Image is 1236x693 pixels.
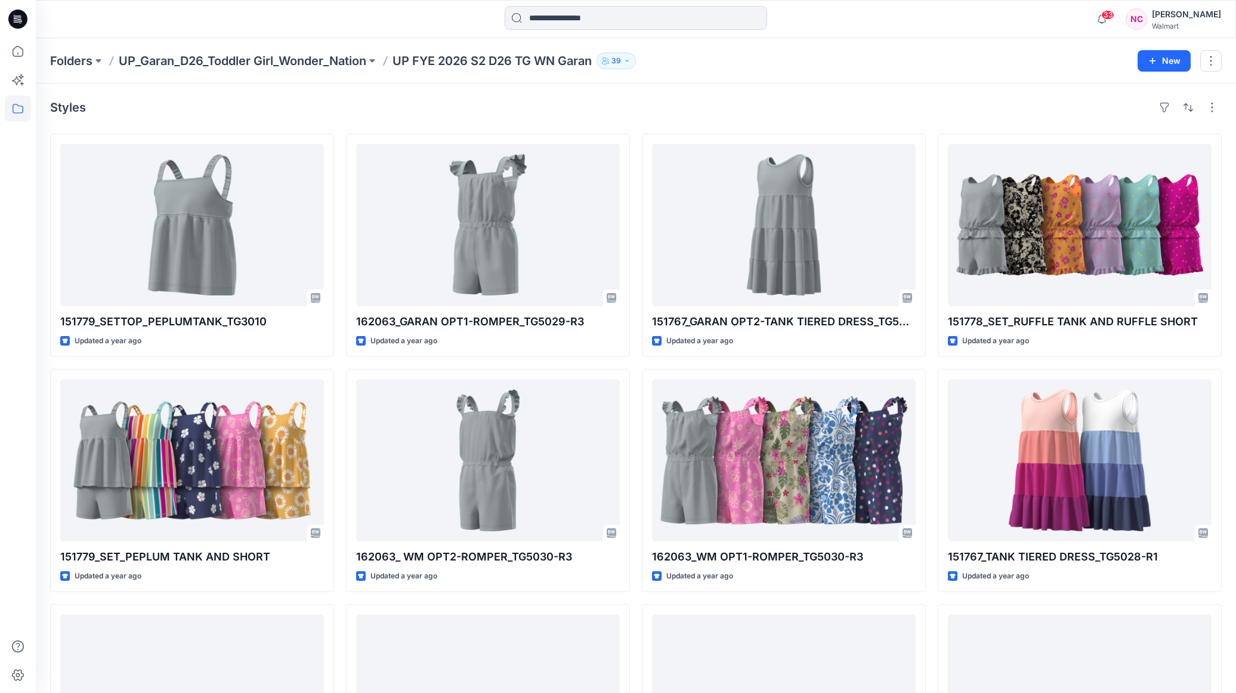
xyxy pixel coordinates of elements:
a: 151778_SET_RUFFLE TANK AND RUFFLE SHORT [948,144,1212,306]
h4: Styles [50,100,86,115]
a: UP_Garan_D26_Toddler Girl_Wonder_Nation [119,53,366,69]
p: Updated a year ago [962,570,1029,583]
a: Folders [50,53,92,69]
p: 162063_ WM OPT2-ROMPER_TG5030-R3 [356,549,620,565]
a: 151767_GARAN OPT2-TANK TIERED DRESS_TG5028-R2_7.24.24 [652,144,916,306]
p: Updated a year ago [962,335,1029,347]
button: 39 [597,53,636,69]
p: Updated a year ago [370,570,437,583]
div: Walmart [1152,21,1221,30]
span: 33 [1101,10,1114,20]
a: 162063_WM OPT1-ROMPER_TG5030-R3 [652,379,916,541]
a: 162063_ WM OPT2-ROMPER_TG5030-R3 [356,379,620,541]
div: [PERSON_NAME] [1152,7,1221,21]
p: 162063_WM OPT1-ROMPER_TG5030-R3 [652,549,916,565]
a: 151767_TANK TIERED DRESS_TG5028-R1 [948,379,1212,541]
p: Updated a year ago [75,335,141,347]
a: 151779_SET_PEPLUM TANK AND SHORT [60,379,324,541]
a: 151779_SETTOP_PEPLUMTANK_TG3010 [60,144,324,306]
a: 162063_GARAN OPT1-ROMPER_TG5029-R3 [356,144,620,306]
p: 162063_GARAN OPT1-ROMPER_TG5029-R3 [356,313,620,330]
p: Updated a year ago [370,335,437,347]
p: Updated a year ago [666,570,733,583]
div: NC [1126,8,1147,30]
p: 151779_SET_PEPLUM TANK AND SHORT [60,549,324,565]
button: New [1138,50,1191,72]
p: UP FYE 2026 S2 D26 TG WN Garan [393,53,592,69]
p: Updated a year ago [666,335,733,347]
p: Updated a year ago [75,570,141,583]
p: 39 [611,54,621,67]
p: 151778_SET_RUFFLE TANK AND RUFFLE SHORT [948,313,1212,330]
p: 151767_TANK TIERED DRESS_TG5028-R1 [948,549,1212,565]
p: 151779_SETTOP_PEPLUMTANK_TG3010 [60,313,324,330]
p: 151767_GARAN OPT2-TANK TIERED DRESS_TG5028-R2_7.24.24 [652,313,916,330]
